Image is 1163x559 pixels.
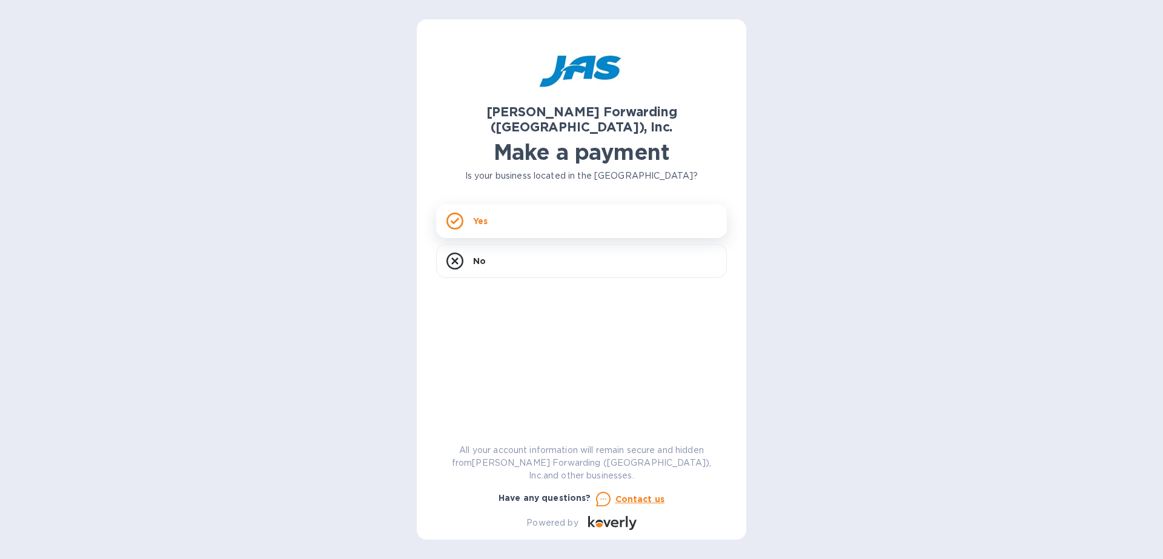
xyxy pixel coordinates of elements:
[526,517,578,529] p: Powered by
[436,139,727,165] h1: Make a payment
[473,255,486,267] p: No
[499,493,591,503] b: Have any questions?
[473,215,488,227] p: Yes
[436,444,727,482] p: All your account information will remain secure and hidden from [PERSON_NAME] Forwarding ([GEOGRA...
[486,104,677,134] b: [PERSON_NAME] Forwarding ([GEOGRAPHIC_DATA]), Inc.
[615,494,665,504] u: Contact us
[436,170,727,182] p: Is your business located in the [GEOGRAPHIC_DATA]?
